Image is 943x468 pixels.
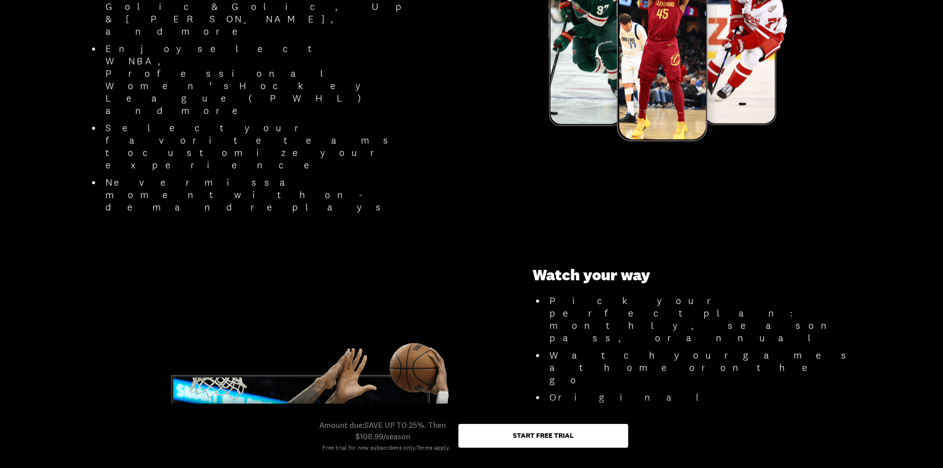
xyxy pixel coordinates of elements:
[322,444,450,452] div: Free trial for new subscribers only. .
[101,43,410,117] li: Enjoy select WNBA, Professional Women’s Hockey League (PWHL) and more
[533,266,854,285] h3: Watch your way
[513,432,574,439] div: Start free trial
[546,295,854,344] li: Pick your perfect plan: monthly, season pass, or annual
[546,391,854,453] li: Original programming that brings you closer to the game
[546,349,854,386] li: Watch your games at home or on the go
[416,444,449,452] a: Terms apply
[101,176,410,213] li: Never miss a moment with on-demand replays
[101,122,410,171] li: Select your favorite teams to customize your experience
[315,419,450,442] div: Amount due: SAVE UP TO 25%. Then $108.99/season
